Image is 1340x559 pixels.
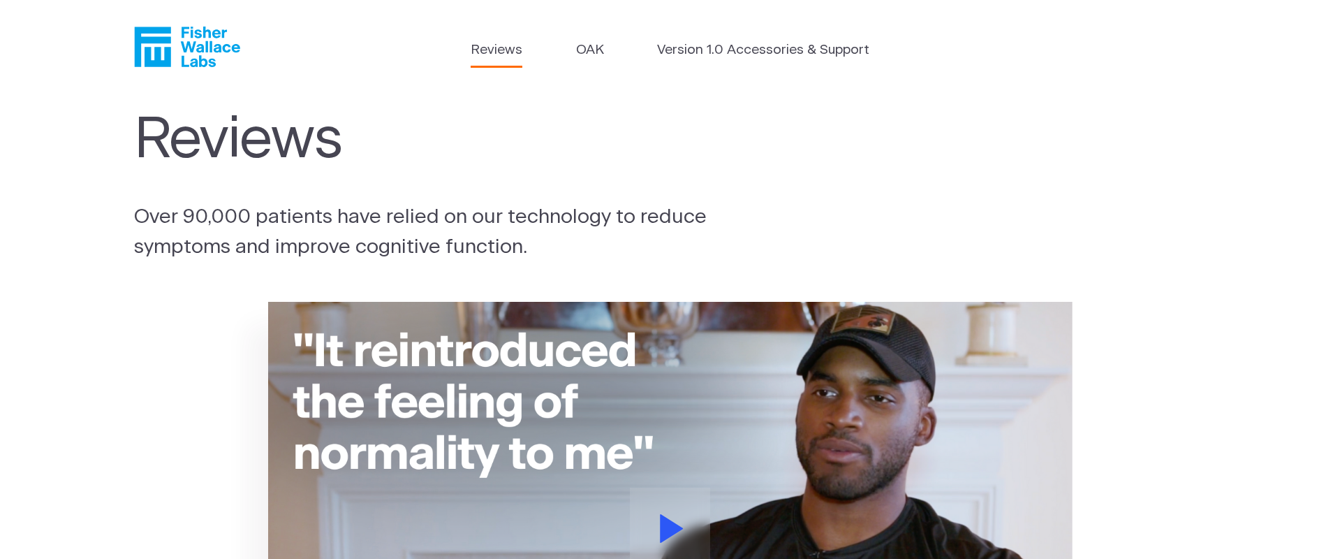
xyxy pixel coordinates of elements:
p: Over 90,000 patients have relied on our technology to reduce symptoms and improve cognitive funct... [134,202,744,262]
a: Reviews [471,41,522,61]
a: OAK [576,41,604,61]
a: Fisher Wallace [134,27,240,67]
svg: Play [660,514,684,543]
a: Version 1.0 Accessories & Support [657,41,869,61]
h1: Reviews [134,108,737,174]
